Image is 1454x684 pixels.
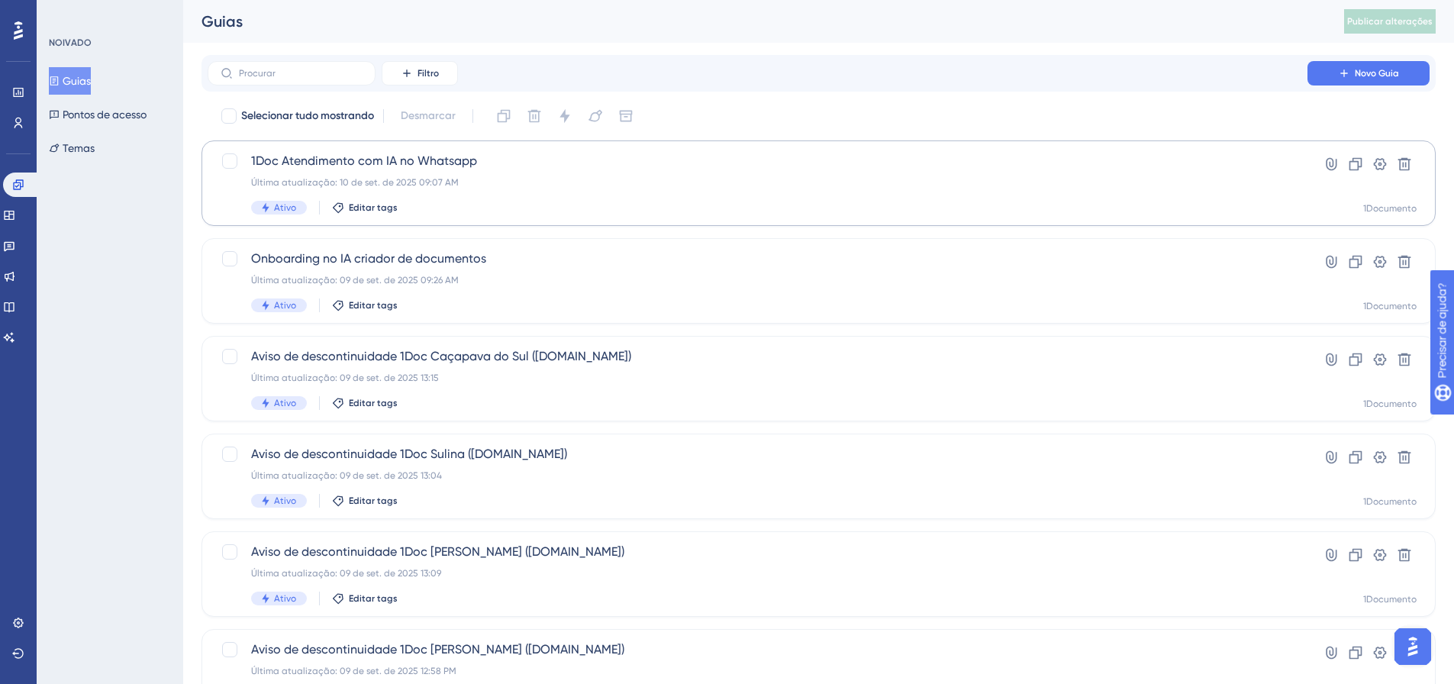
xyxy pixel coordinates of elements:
[251,447,567,461] font: Aviso de descontinuidade 1Doc Sulina ([DOMAIN_NAME])
[49,67,91,95] button: Guias
[349,202,398,213] font: Editar tags
[251,470,442,481] font: Última atualização: 09 de set. de 2025 13:04
[251,153,477,168] font: 1Doc Atendimento com IA no Whatsapp
[49,134,95,162] button: Temas
[418,68,439,79] font: Filtro
[393,102,463,130] button: Desmarcar
[274,495,296,506] font: Ativo
[251,275,459,286] font: Última atualização: 09 de set. de 2025 09:26 AM
[1344,9,1436,34] button: Publicar alterações
[63,75,91,87] font: Guias
[251,373,439,383] font: Última atualização: 09 de set. de 2025 13:15
[1363,203,1417,214] font: 1Documento
[274,398,296,408] font: Ativo
[251,251,486,266] font: Onboarding no IA criador de documentos
[63,142,95,154] font: Temas
[349,300,398,311] font: Editar tags
[332,299,398,311] button: Editar tags
[332,495,398,507] button: Editar tags
[251,177,459,188] font: Última atualização: 10 de set. de 2025 09:07 AM
[1355,68,1399,79] font: Novo Guia
[49,37,92,48] font: NOIVADO
[382,61,458,85] button: Filtro
[1363,496,1417,507] font: 1Documento
[332,202,398,214] button: Editar tags
[239,68,363,79] input: Procurar
[241,109,374,122] font: Selecionar tudo mostrando
[349,398,398,408] font: Editar tags
[251,642,624,657] font: Aviso de descontinuidade 1Doc [PERSON_NAME] ([DOMAIN_NAME])
[401,109,456,122] font: Desmarcar
[251,544,624,559] font: Aviso de descontinuidade 1Doc [PERSON_NAME] ([DOMAIN_NAME])
[274,593,296,604] font: Ativo
[251,349,631,363] font: Aviso de descontinuidade 1Doc Caçapava do Sul ([DOMAIN_NAME])
[349,593,398,604] font: Editar tags
[251,666,456,676] font: Última atualização: 09 de set. de 2025 12:58 PM
[36,7,131,18] font: Precisar de ajuda?
[1390,624,1436,669] iframe: Iniciador do Assistente de IA do UserGuiding
[349,495,398,506] font: Editar tags
[201,12,243,31] font: Guias
[1363,594,1417,605] font: 1Documento
[1347,16,1433,27] font: Publicar alterações
[1363,398,1417,409] font: 1Documento
[63,108,147,121] font: Pontos de acesso
[49,101,147,128] button: Pontos de acesso
[251,568,441,579] font: Última atualização: 09 de set. de 2025 13:09
[332,592,398,605] button: Editar tags
[1307,61,1430,85] button: Novo Guia
[274,300,296,311] font: Ativo
[1363,301,1417,311] font: 1Documento
[274,202,296,213] font: Ativo
[332,397,398,409] button: Editar tags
